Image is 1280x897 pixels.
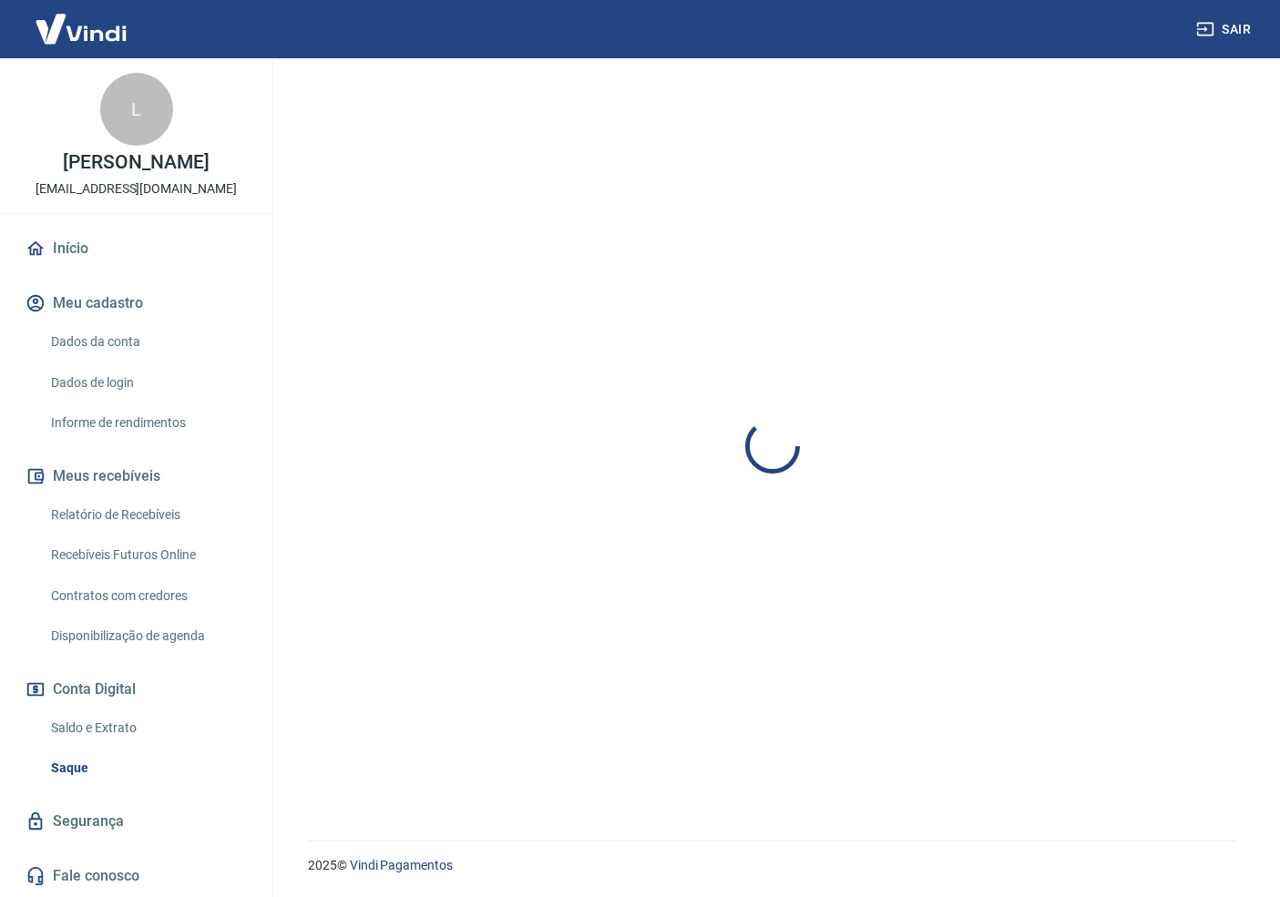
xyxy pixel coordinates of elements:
a: Segurança [22,801,251,841]
a: Vindi Pagamentos [350,858,453,872]
div: L [100,73,173,146]
a: Informe de rendimentos [44,404,251,442]
p: [PERSON_NAME] [63,153,209,172]
a: Início [22,229,251,269]
button: Meu cadastro [22,283,251,323]
button: Meus recebíveis [22,456,251,496]
p: 2025 © [308,856,1236,875]
img: Vindi [22,1,140,56]
a: Saldo e Extrato [44,709,251,747]
a: Saque [44,749,251,787]
a: Dados de login [44,364,251,402]
a: Fale conosco [22,856,251,896]
a: Dados da conta [44,323,251,361]
p: [EMAIL_ADDRESS][DOMAIN_NAME] [36,179,237,199]
a: Relatório de Recebíveis [44,496,251,534]
button: Sair [1193,13,1258,46]
a: Disponibilização de agenda [44,617,251,655]
button: Conta Digital [22,669,251,709]
a: Recebíveis Futuros Online [44,536,251,574]
a: Contratos com credores [44,577,251,615]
